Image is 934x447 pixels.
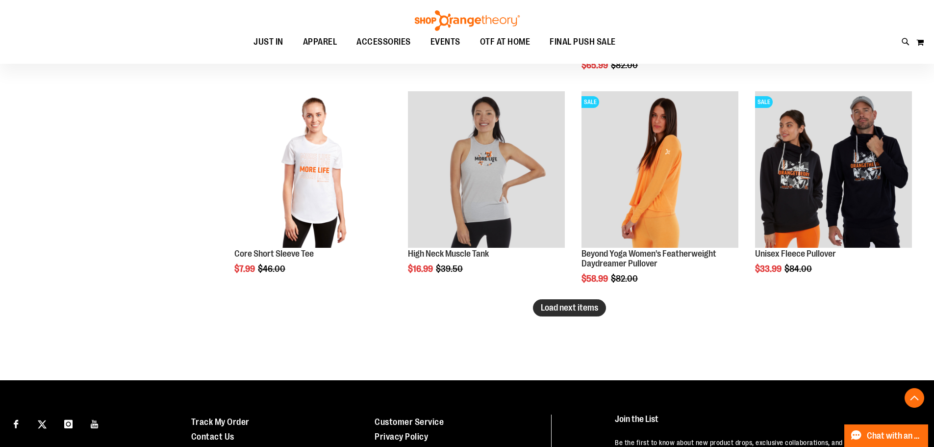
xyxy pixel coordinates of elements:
span: Load next items [541,303,598,313]
div: product [577,86,743,309]
a: OTF AT HOME [470,31,540,53]
div: product [229,86,396,299]
span: $33.99 [755,264,783,274]
span: ACCESSORIES [356,31,411,53]
a: Product image for Beyond Yoga Womens Featherweight Daydreamer PulloverSALE [581,91,738,250]
span: OTF AT HOME [480,31,530,53]
a: Track My Order [191,417,250,427]
a: JUST IN [244,31,293,53]
img: Product image for Core Short Sleeve Tee [234,91,391,248]
button: Chat with an Expert [844,424,929,447]
span: $82.00 [611,274,639,284]
span: $39.50 [436,264,464,274]
span: $58.99 [581,274,609,284]
span: $82.00 [611,60,639,70]
span: $16.99 [408,264,434,274]
img: Product image for Beyond Yoga Womens Featherweight Daydreamer Pullover [581,91,738,248]
a: EVENTS [421,31,470,53]
a: Customer Service [375,417,444,427]
a: Visit our Youtube page [86,415,103,432]
a: Product image for Unisex Fleece PulloverSALE [755,91,912,250]
span: $84.00 [784,264,813,274]
span: JUST IN [253,31,283,53]
span: EVENTS [430,31,460,53]
span: $7.99 [234,264,256,274]
a: APPAREL [293,31,347,53]
a: Contact Us [191,432,234,442]
img: Twitter [38,420,47,429]
button: Load next items [533,299,606,316]
a: Visit our X page [34,415,51,432]
img: Product image for Unisex Fleece Pullover [755,91,912,248]
span: $46.00 [258,264,287,274]
a: Visit our Facebook page [7,415,25,432]
img: Product image for High Neck Muscle Tank [408,91,565,248]
span: Chat with an Expert [867,431,922,441]
span: SALE [755,96,773,108]
h4: Join the List [615,415,911,433]
a: High Neck Muscle Tank [408,249,489,259]
span: APPAREL [303,31,337,53]
span: SALE [581,96,599,108]
a: Core Short Sleeve Tee [234,249,314,259]
a: Visit our Instagram page [60,415,77,432]
a: Product image for Core Short Sleeve Tee [234,91,391,250]
button: Back To Top [905,388,924,408]
a: Privacy Policy [375,432,428,442]
a: Beyond Yoga Women's Featherweight Daydreamer Pullover [581,249,716,268]
a: ACCESSORIES [347,31,421,53]
div: product [403,86,570,299]
span: FINAL PUSH SALE [550,31,616,53]
img: Shop Orangetheory [413,10,521,31]
a: FINAL PUSH SALE [540,31,626,53]
a: Product image for High Neck Muscle Tank [408,91,565,250]
div: product [750,86,917,299]
span: $65.99 [581,60,609,70]
a: Unisex Fleece Pullover [755,249,836,259]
